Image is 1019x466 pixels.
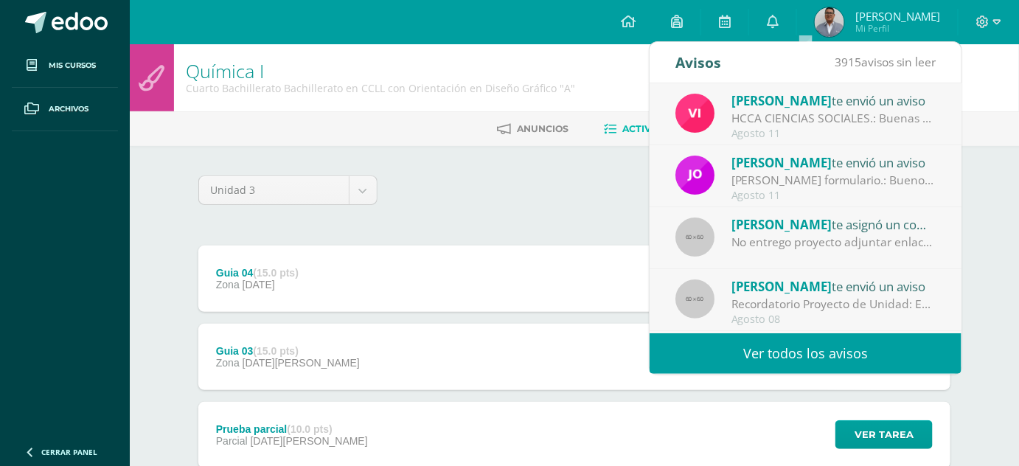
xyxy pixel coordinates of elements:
div: Recordatorio Proyecto de Unidad: Estimado alumnos verificar en edoo el mensaje si no adjunto el p... [731,296,936,313]
div: No entrego proyecto adjuntar enlace de la carpeta de adobe en proyecto de unidad I [731,234,936,251]
span: Actividades [622,123,687,134]
span: [DATE][PERSON_NAME] [243,357,360,369]
img: 60x60 [675,279,714,319]
span: [PERSON_NAME] [855,9,940,24]
div: te envió un aviso [731,277,936,296]
strong: (15.0 pts) [253,267,298,279]
span: Parcial [216,435,248,447]
img: d83fedaf9deec64f7efaacf5d87ebf14.png [815,7,844,37]
div: Prueba parcial [216,423,368,435]
a: Unidad 3 [199,176,377,204]
span: [DATE] [243,279,275,291]
a: Mis cursos [12,44,118,88]
span: Zona [216,357,240,369]
div: Avisos [675,42,721,83]
img: 6614adf7432e56e5c9e182f11abb21f1.png [675,156,714,195]
div: Cuarto Bachillerato Bachillerato en CCLL con Orientación en Diseño Gráfico 'A' [186,81,575,95]
a: Actividades [604,117,687,141]
a: Anuncios [497,117,568,141]
div: te envió un aviso [731,91,936,110]
a: Archivos [12,88,118,131]
span: [PERSON_NAME] [731,92,832,109]
strong: (10.0 pts) [287,423,332,435]
div: Guia 03 [216,345,360,357]
img: bd6d0aa147d20350c4821b7c643124fa.png [675,94,714,133]
span: [PERSON_NAME] [731,216,832,233]
div: Agosto 11 [731,189,936,202]
div: Guia 04 [216,267,299,279]
span: 3915 [835,54,861,70]
div: Agosto 11 [731,128,936,140]
button: Ver tarea [835,420,933,449]
span: Mi Perfil [855,22,940,35]
div: te envió un aviso [731,153,936,172]
div: HCCA CIENCIAS SOCIALES.: Buenas tardes a todos, un gusto saludarles. Por este medio envió la HCCA... [731,110,936,127]
a: Química I [186,58,264,83]
a: Ver todos los avisos [650,333,961,374]
span: Anuncios [517,123,568,134]
span: Mis cursos [49,60,96,72]
span: [DATE][PERSON_NAME] [251,435,368,447]
span: Zona [216,279,240,291]
span: Ver tarea [855,421,914,448]
span: [PERSON_NAME] [731,278,832,295]
strong: (15.0 pts) [253,345,298,357]
span: Archivos [49,103,88,115]
span: [PERSON_NAME] [731,154,832,171]
div: Agosto 08 [731,313,936,326]
h1: Química I [186,60,575,81]
div: Llenar formulario.: Buenos días jóvenes les comparto el siguiente link para que puedan llenar el ... [731,172,936,189]
div: te asignó un comentario en 'Proyecto de unidad fase II' para 'Diseño Gráfico I' [731,215,936,234]
span: Cerrar panel [41,447,97,457]
img: 60x60 [675,218,714,257]
span: Unidad 3 [210,176,338,204]
span: avisos sin leer [835,54,936,70]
